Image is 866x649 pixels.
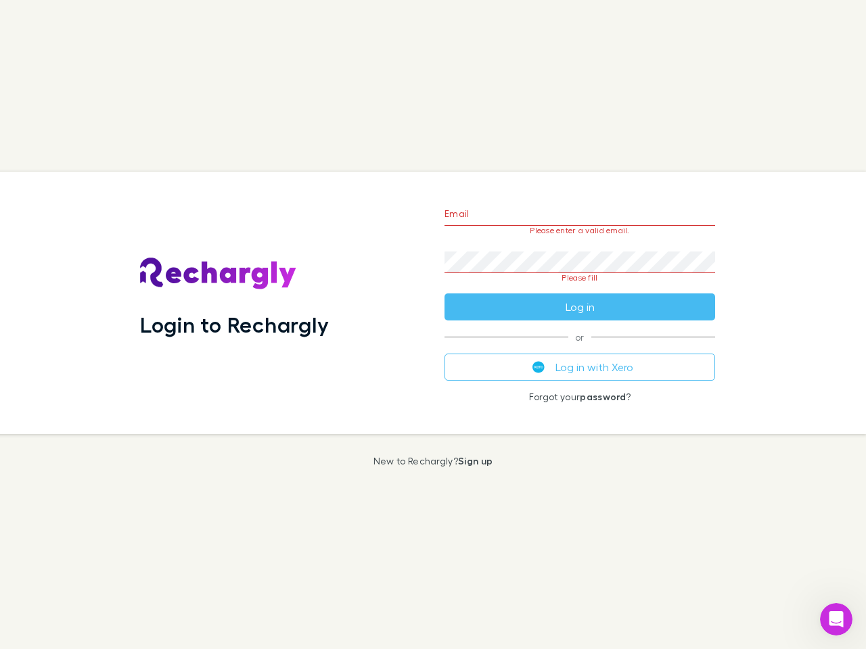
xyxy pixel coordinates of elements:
[140,258,297,290] img: Rechargly's Logo
[445,273,715,283] p: Please fill
[445,293,715,320] button: Log in
[580,391,626,402] a: password
[532,361,545,373] img: Xero's logo
[820,603,852,635] iframe: Intercom live chat
[458,455,493,466] a: Sign up
[445,391,715,402] p: Forgot your ?
[445,226,715,235] p: Please enter a valid email.
[445,354,715,381] button: Log in with Xero
[373,456,493,466] p: New to Rechargly?
[140,312,329,337] h1: Login to Rechargly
